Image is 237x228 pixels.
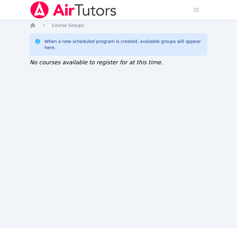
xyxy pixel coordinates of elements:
[30,1,117,19] img: Air Tutors
[30,22,207,28] nav: Breadcrumb
[44,38,202,51] div: When a new scheduled program is created, available groups will appear here.
[52,22,84,28] a: Course Groups
[52,23,84,28] span: Course Groups
[30,59,163,65] span: No courses available to register for at this time.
